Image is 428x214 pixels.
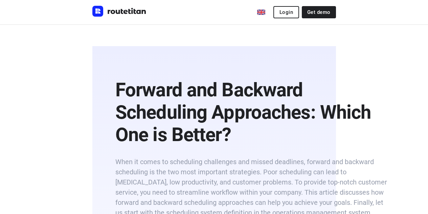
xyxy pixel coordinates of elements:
[273,6,299,18] button: Login
[302,6,336,18] a: Get demo
[92,6,147,17] img: Routetitan logo
[92,6,147,18] a: Routetitan
[307,9,330,15] span: Get demo
[115,79,371,146] b: Forward and Backward Scheduling Approaches: Which One is Better?
[279,9,293,15] span: Login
